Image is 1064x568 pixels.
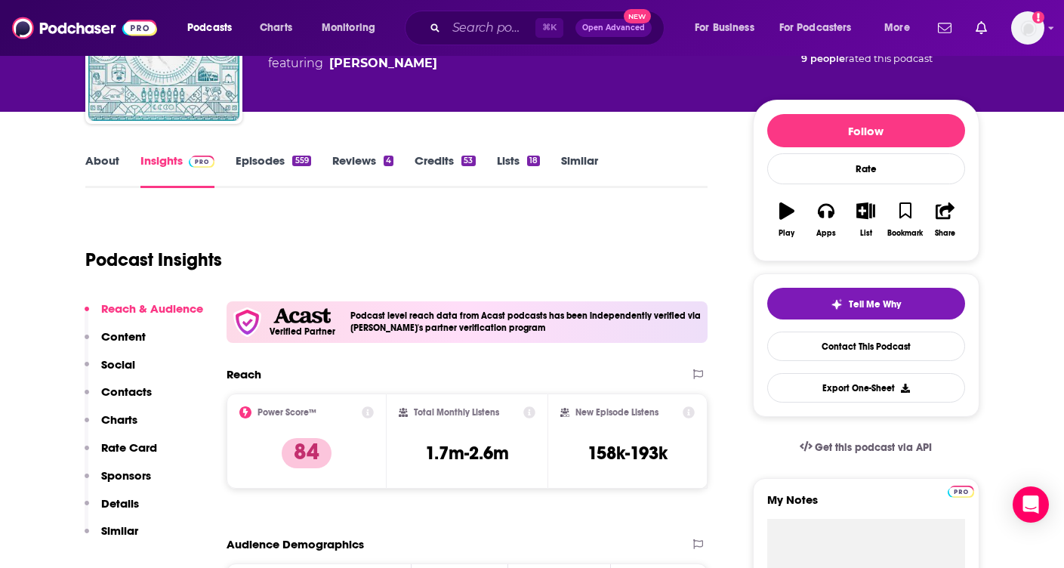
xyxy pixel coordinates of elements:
div: Bookmark [887,229,923,238]
div: Share [935,229,955,238]
span: For Business [695,17,754,39]
h1: Podcast Insights [85,248,222,271]
div: Rate [767,153,965,184]
button: Social [85,357,135,385]
button: Sponsors [85,468,151,496]
a: Pro website [948,483,974,498]
button: open menu [874,16,929,40]
div: Play [779,229,794,238]
span: Logged in as ei1745 [1011,11,1044,45]
h5: Verified Partner [270,327,335,336]
div: 53 [461,156,475,166]
p: Reach & Audience [101,301,203,316]
a: Show notifications dropdown [970,15,993,41]
p: Details [101,496,139,511]
button: open menu [177,16,251,40]
button: Charts [85,412,137,440]
h2: Total Monthly Listens [414,407,499,418]
h3: 158k-193k [588,442,668,465]
p: Similar [101,523,138,538]
p: 84 [282,438,332,468]
p: Rate Card [101,440,157,455]
h3: 1.7m-2.6m [425,442,509,465]
span: ⌘ K [535,18,563,38]
button: List [846,193,885,247]
span: Get this podcast via API [815,441,932,454]
p: Charts [101,412,137,427]
img: verfied icon [233,307,262,337]
button: Export One-Sheet [767,373,965,403]
a: Similar [561,153,598,188]
div: Apps [816,229,836,238]
span: Open Advanced [582,24,645,32]
label: My Notes [767,492,965,519]
span: 9 people [801,53,845,64]
span: Monitoring [322,17,375,39]
button: Apps [806,193,846,247]
div: Search podcasts, credits, & more... [419,11,679,45]
button: Show profile menu [1011,11,1044,45]
img: Podchaser Pro [189,156,215,168]
button: Content [85,329,146,357]
button: Share [925,193,964,247]
button: Rate Card [85,440,157,468]
p: Content [101,329,146,344]
p: Sponsors [101,468,151,483]
button: Bookmark [886,193,925,247]
span: featuring [268,54,437,73]
button: Reach & Audience [85,301,203,329]
img: Acast [273,308,331,324]
a: Contact This Podcast [767,332,965,361]
h2: New Episode Listens [575,407,658,418]
button: Details [85,496,139,524]
h2: Power Score™ [258,407,316,418]
img: Podchaser Pro [948,486,974,498]
span: Tell Me Why [849,298,901,310]
button: open menu [684,16,773,40]
button: Play [767,193,806,247]
span: For Podcasters [779,17,852,39]
svg: Add a profile image [1032,11,1044,23]
p: Contacts [101,384,152,399]
img: User Profile [1011,11,1044,45]
button: Follow [767,114,965,147]
h2: Audience Demographics [227,537,364,551]
div: List [860,229,872,238]
a: Show notifications dropdown [932,15,958,41]
input: Search podcasts, credits, & more... [446,16,535,40]
button: Contacts [85,384,152,412]
span: More [884,17,910,39]
h4: Podcast level reach data from Acast podcasts has been independently verified via [PERSON_NAME]'s ... [350,310,702,333]
button: Open AdvancedNew [575,19,652,37]
a: InsightsPodchaser Pro [140,153,215,188]
a: Tristan Hughes [329,54,437,73]
div: Open Intercom Messenger [1013,486,1049,523]
button: open menu [311,16,395,40]
button: tell me why sparkleTell Me Why [767,288,965,319]
span: Charts [260,17,292,39]
span: New [624,9,651,23]
div: 4 [384,156,393,166]
a: Credits53 [415,153,475,188]
a: Lists18 [497,153,540,188]
h2: Reach [227,367,261,381]
a: Reviews4 [332,153,393,188]
span: rated this podcast [845,53,933,64]
img: tell me why sparkle [831,298,843,310]
button: open menu [769,16,874,40]
a: Charts [250,16,301,40]
button: Similar [85,523,138,551]
p: Social [101,357,135,372]
a: Get this podcast via API [788,429,945,466]
a: Episodes559 [236,153,310,188]
img: Podchaser - Follow, Share and Rate Podcasts [12,14,157,42]
div: 18 [527,156,540,166]
div: 559 [292,156,310,166]
a: About [85,153,119,188]
span: Podcasts [187,17,232,39]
